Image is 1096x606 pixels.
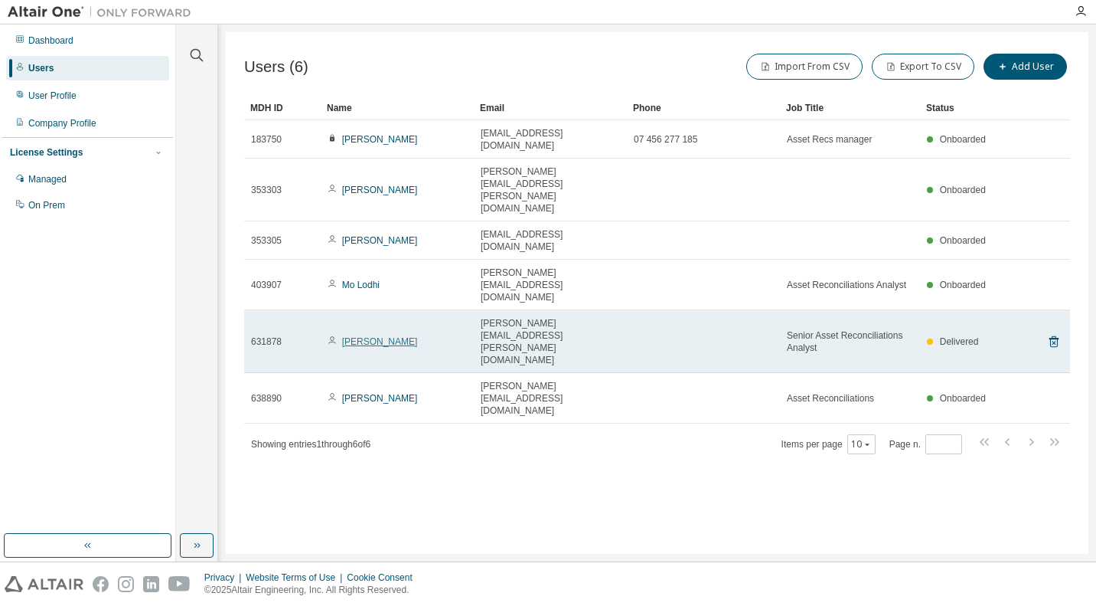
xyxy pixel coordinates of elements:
[480,96,621,120] div: Email
[342,235,418,246] a: [PERSON_NAME]
[204,584,422,597] p: © 2025 Altair Engineering, Inc. All Rights Reserved.
[8,5,199,20] img: Altair One
[342,393,418,404] a: [PERSON_NAME]
[940,235,986,246] span: Onboarded
[787,133,872,146] span: Asset Recs manager
[940,185,986,195] span: Onboarded
[481,380,620,417] span: [PERSON_NAME][EMAIL_ADDRESS][DOMAIN_NAME]
[251,279,282,291] span: 403907
[251,336,282,348] span: 631878
[251,392,282,405] span: 638890
[244,58,308,76] span: Users (6)
[246,572,347,584] div: Website Terms of Use
[983,54,1067,80] button: Add User
[342,336,418,347] a: [PERSON_NAME]
[5,576,83,592] img: altair_logo.svg
[10,146,83,159] div: License Settings
[787,279,906,291] span: Asset Reconciliations Analyst
[28,62,54,74] div: Users
[481,317,620,366] span: [PERSON_NAME][EMAIL_ADDRESS][PERSON_NAME][DOMAIN_NAME]
[940,280,986,290] span: Onboarded
[118,576,134,592] img: instagram.svg
[872,54,974,80] button: Export To CSV
[204,572,246,584] div: Privacy
[889,434,962,454] span: Page n.
[143,576,159,592] img: linkedin.svg
[342,134,418,145] a: [PERSON_NAME]
[940,336,979,347] span: Delivered
[251,234,282,247] span: 353305
[926,96,990,120] div: Status
[342,185,418,195] a: [PERSON_NAME]
[28,117,96,129] div: Company Profile
[251,133,282,146] span: 183750
[250,96,315,120] div: MDH ID
[93,576,109,592] img: facebook.svg
[251,184,282,196] span: 353303
[481,267,620,303] span: [PERSON_NAME][EMAIL_ADDRESS][DOMAIN_NAME]
[327,96,468,120] div: Name
[342,280,380,290] a: Mo Lodhi
[28,173,67,185] div: Managed
[634,133,697,146] span: 07 456 277 185
[28,90,77,102] div: User Profile
[787,392,874,405] span: Asset Reconciliations
[787,329,913,354] span: Senior Asset Reconciliations Analyst
[781,434,876,454] span: Items per page
[481,127,620,152] span: [EMAIL_ADDRESS][DOMAIN_NAME]
[481,228,620,253] span: [EMAIL_ADDRESS][DOMAIN_NAME]
[851,438,872,450] button: 10
[481,165,620,215] span: [PERSON_NAME][EMAIL_ADDRESS][PERSON_NAME][DOMAIN_NAME]
[940,134,986,145] span: Onboarded
[786,96,914,120] div: Job Title
[28,34,73,47] div: Dashboard
[28,199,65,211] div: On Prem
[251,439,370,450] span: Showing entries 1 through 6 of 6
[633,96,774,120] div: Phone
[940,393,986,404] span: Onboarded
[347,572,421,584] div: Cookie Consent
[168,576,191,592] img: youtube.svg
[746,54,863,80] button: Import From CSV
